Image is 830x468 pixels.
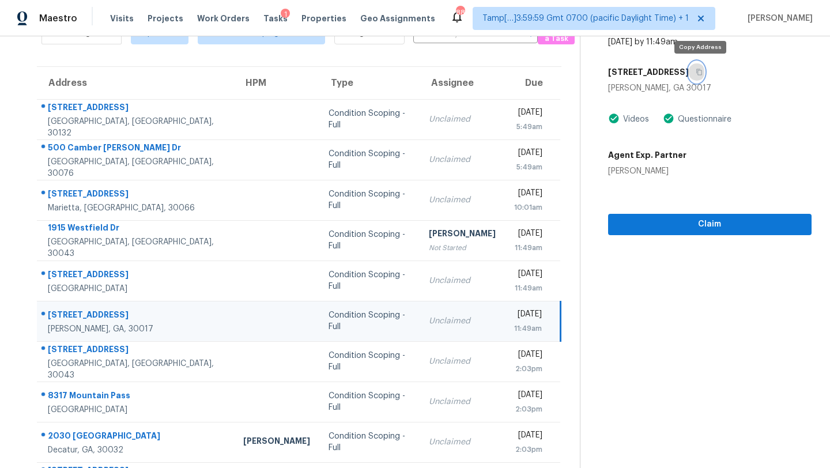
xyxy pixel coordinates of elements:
span: Claim [617,217,802,232]
th: Assignee [420,67,505,99]
div: 2030 [GEOGRAPHIC_DATA] [48,430,225,444]
div: Condition Scoping - Full [329,269,410,292]
div: [PERSON_NAME], GA, 30017 [48,323,225,335]
div: Condition Scoping - Full [329,350,410,373]
div: [GEOGRAPHIC_DATA] [48,283,225,295]
div: Unclaimed [429,396,496,407]
div: [PERSON_NAME], GA 30017 [608,82,812,94]
div: 88 [456,7,464,18]
div: Unclaimed [429,436,496,448]
div: [DATE] [514,268,543,282]
th: HPM [234,67,319,99]
div: [PERSON_NAME] [429,228,496,242]
div: 1915 Westfield Dr [48,222,225,236]
div: 2:03pm [514,444,543,455]
div: Condition Scoping - Full [329,108,410,131]
div: [DATE] [514,389,543,403]
span: [PERSON_NAME] [743,13,813,24]
img: Artifact Present Icon [608,112,620,124]
div: [DATE] [514,429,543,444]
th: Address [37,67,234,99]
div: [DATE] [514,308,542,323]
div: 2:03pm [514,403,543,415]
div: Not Started [429,242,496,254]
div: 1 [281,9,290,20]
th: Type [319,67,420,99]
span: Visits [110,13,134,24]
div: Unclaimed [429,356,496,367]
div: Unclaimed [429,275,496,286]
div: [PERSON_NAME] [608,165,686,177]
div: Unclaimed [429,315,496,327]
div: Unclaimed [429,194,496,206]
th: Due [505,67,561,99]
div: [DATE] [514,187,543,202]
div: 11:49am [514,323,542,334]
div: Decatur, GA, 30032 [48,444,225,456]
div: [GEOGRAPHIC_DATA], [GEOGRAPHIC_DATA], 30076 [48,156,225,179]
div: [STREET_ADDRESS] [48,309,225,323]
div: 10:01am [514,202,543,213]
div: Condition Scoping - Full [329,148,410,171]
div: Questionnaire [674,114,731,125]
div: Condition Scoping - Full [329,390,410,413]
div: Unclaimed [429,114,496,125]
span: Geo Assignments [360,13,435,24]
div: [GEOGRAPHIC_DATA] [48,404,225,416]
span: Work Orders [197,13,250,24]
div: Condition Scoping - Full [329,188,410,212]
div: [STREET_ADDRESS] [48,101,225,116]
div: [GEOGRAPHIC_DATA], [GEOGRAPHIC_DATA], 30132 [48,116,225,139]
span: Tasks [263,14,288,22]
div: 11:49am [514,242,543,254]
div: 5:49am [514,121,543,133]
div: [DATE] [514,147,543,161]
span: Tamp[…]3:59:59 Gmt 0700 (pacific Daylight Time) + 1 [482,13,689,24]
div: [STREET_ADDRESS] [48,269,225,283]
img: Artifact Present Icon [663,112,674,124]
div: [DATE] [514,228,543,242]
div: [STREET_ADDRESS] [48,344,225,358]
div: Marietta, [GEOGRAPHIC_DATA], 30066 [48,202,225,214]
span: Maestro [39,13,77,24]
div: 500 Camber [PERSON_NAME] Dr [48,142,225,156]
div: 2:03pm [514,363,543,375]
div: [PERSON_NAME] [243,435,310,450]
button: Claim [608,214,812,235]
div: [GEOGRAPHIC_DATA], [GEOGRAPHIC_DATA], 30043 [48,236,225,259]
div: 5:49am [514,161,543,173]
div: Condition Scoping - Full [329,229,410,252]
div: [STREET_ADDRESS] [48,188,225,202]
div: [DATE] by 11:49am [608,36,678,48]
h5: Agent Exp. Partner [608,149,686,161]
div: [DATE] [514,349,543,363]
span: Properties [301,13,346,24]
div: Condition Scoping - Full [329,431,410,454]
div: [GEOGRAPHIC_DATA], [GEOGRAPHIC_DATA], 30043 [48,358,225,381]
button: Create a Task [538,21,575,44]
div: [DATE] [514,107,543,121]
div: Videos [620,114,649,125]
div: 11:49am [514,282,543,294]
h5: [STREET_ADDRESS] [608,66,689,78]
div: 8317 Mountain Pass [48,390,225,404]
div: Unclaimed [429,154,496,165]
span: Projects [148,13,183,24]
div: Condition Scoping - Full [329,310,410,333]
